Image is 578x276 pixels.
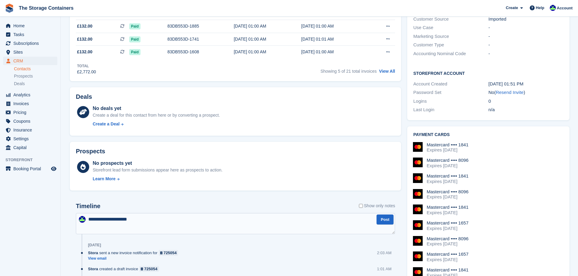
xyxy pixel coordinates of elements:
div: Expires [DATE] [427,210,468,215]
div: Password Set [413,89,488,96]
a: The Storage Containers [16,3,76,13]
a: Preview store [50,165,57,172]
a: 725054 [159,250,178,256]
img: Mastercard Logo [413,205,423,214]
div: Mastercard •••• 8096 [427,158,468,163]
div: Storefront lead form submissions appear here as prospects to action. [93,167,222,173]
span: Home [13,22,50,30]
span: £132.00 [77,49,93,55]
a: View email [88,256,181,261]
div: 2:03 AM [377,250,392,256]
div: Marketing Source [413,33,488,40]
div: [DATE] 01:00 AM [234,49,301,55]
div: [DATE] 01:00 AM [234,36,301,42]
a: menu [3,108,57,117]
label: Show only notes [359,203,395,209]
div: [DATE] 01:01 AM [301,36,369,42]
input: Show only notes [359,203,363,209]
div: Mastercard •••• 1657 [427,251,468,257]
div: Imported [488,16,563,23]
a: menu [3,57,57,65]
div: Expires [DATE] [427,194,468,200]
span: Help [536,5,544,11]
span: Account [557,5,573,11]
h2: Payment cards [413,132,563,137]
a: menu [3,135,57,143]
a: Contacts [14,66,57,72]
span: Stora [88,250,98,256]
a: View All [379,69,395,74]
div: Create a Deal [93,121,120,127]
span: Invoices [13,99,50,108]
img: Mastercard Logo [413,251,423,261]
a: menu [3,165,57,173]
div: 725054 [144,266,157,272]
div: Logins [413,98,488,105]
div: Expires [DATE] [427,226,468,231]
span: Pricing [13,108,50,117]
div: Accounting Nominal Code [413,50,488,57]
a: menu [3,126,57,134]
span: Sites [13,48,50,56]
span: Tasks [13,30,50,39]
a: menu [3,91,57,99]
div: [DATE] 01:00 AM [234,23,301,29]
div: [DATE] 01:51 PM [488,81,563,88]
span: Insurance [13,126,50,134]
div: 83DB553D-1608 [167,49,234,55]
div: 0 [488,98,563,105]
div: Expires [DATE] [427,241,468,247]
div: Learn More [93,176,115,182]
div: Mastercard •••• 1657 [427,220,468,226]
a: menu [3,22,57,30]
div: Last Login [413,106,488,113]
img: Mastercard Logo [413,236,423,246]
div: Customer Type [413,42,488,48]
button: Post [377,214,394,224]
div: Expires [DATE] [427,257,468,262]
span: Create [506,5,518,11]
a: Deals [14,81,57,87]
img: Mastercard Logo [413,158,423,167]
div: Mastercard •••• 8096 [427,236,468,241]
div: - [488,42,563,48]
h2: Deals [76,93,92,100]
a: 725054 [139,266,159,272]
img: Mastercard Logo [413,173,423,183]
span: Paid [129,36,140,42]
div: created a draft invoice [88,266,162,272]
div: Expires [DATE] [427,163,468,168]
div: Total [77,63,96,69]
span: Showing 5 of 21 total invoices [320,69,377,74]
a: menu [3,39,57,48]
a: menu [3,30,57,39]
span: Subscriptions [13,39,50,48]
div: sent a new invoice notification for [88,250,181,256]
div: Expires [DATE] [427,147,468,153]
a: Learn More [93,176,222,182]
div: - [488,50,563,57]
a: menu [3,48,57,56]
span: Paid [129,49,140,55]
a: Prospects [14,73,57,79]
h2: Storefront Account [413,70,563,76]
div: No [488,89,563,96]
div: n/a [488,106,563,113]
span: Stora [88,266,98,272]
div: [DATE] 01:00 AM [301,23,369,29]
span: Analytics [13,91,50,99]
a: menu [3,99,57,108]
div: No deals yet [93,105,220,112]
div: Customer Source [413,16,488,23]
div: 1:01 AM [377,266,392,272]
div: [DATE] 01:00 AM [301,49,369,55]
span: Capital [13,143,50,152]
span: ( ) [494,90,525,95]
div: - [488,24,563,31]
div: Expires [DATE] [427,179,468,184]
div: Mastercard •••• 1841 [427,173,468,179]
img: Mastercard Logo [413,189,423,199]
h2: Timeline [76,203,100,210]
div: Mastercard •••• 1841 [427,142,468,148]
img: Stacy Williams [79,216,86,223]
